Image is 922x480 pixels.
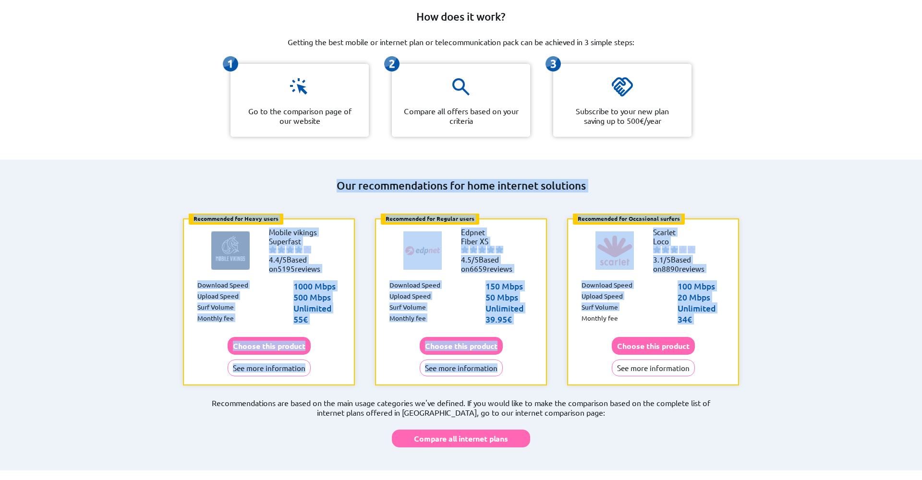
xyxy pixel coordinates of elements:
li: Loco [653,237,711,246]
span: 3.1/5 [653,255,671,264]
p: Recommendations are based on the main usage categories we've defined. If you would like to make t... [173,398,749,417]
h2: How does it work? [416,10,506,24]
img: starnr4 [487,246,495,253]
img: Logo of Edpnet [403,231,442,270]
img: starnr5 [496,246,503,253]
img: icon representing a magnifying glass [449,75,473,98]
p: Unlimited [678,302,725,313]
p: Monthly fee [582,313,618,324]
p: 34€ [678,313,725,324]
li: Based on reviews [653,255,711,273]
h2: Our recommendations for home internet solutions [173,179,749,192]
button: Compare all internet plans [392,430,530,447]
b: Recommended for Regular users [386,215,474,222]
a: See more information [612,363,695,372]
li: Based on reviews [269,255,327,273]
img: icon representing the first-step [223,56,238,72]
li: Scarlet [653,228,711,237]
p: Surf Volume [389,302,426,313]
button: Choose this product [420,337,503,355]
p: Download Speed [389,280,440,291]
span: 6659 [470,264,487,273]
p: Subscribe to your new plan saving up to 500€/year [565,106,680,125]
img: starnr3 [286,246,294,253]
img: icon representing a handshake [611,75,634,98]
img: icon representing the third-step [546,56,561,72]
a: Compare all internet plans [392,425,530,447]
p: 55€ [293,313,340,324]
img: starnr3 [478,246,486,253]
b: Recommended for Heavy users [194,215,279,222]
img: starnr5 [688,246,695,253]
li: Based on reviews [461,255,519,273]
p: Upload Speed [197,291,239,302]
button: Choose this product [228,337,311,355]
button: Choose this product [612,337,695,355]
a: See more information [420,363,503,372]
p: Download Speed [197,280,248,291]
img: icon representing the second-step [384,56,400,72]
button: See more information [228,360,311,376]
p: 150 Mbps [485,280,533,291]
img: Logo of Mobile vikings [211,231,250,270]
img: starnr4 [679,246,687,253]
li: Edpnet [461,228,519,237]
img: starnr1 [653,246,661,253]
span: 4.5/5 [461,255,479,264]
img: starnr2 [470,246,477,253]
button: See more information [612,360,695,376]
p: Surf Volume [197,302,234,313]
p: Upload Speed [389,291,431,302]
img: starnr1 [461,246,469,253]
span: 5195 [278,264,295,273]
img: starnr4 [295,246,303,253]
img: starnr2 [662,246,669,253]
span: 8890 [662,264,679,273]
p: 20 Mbps [678,291,725,302]
p: 50 Mbps [485,291,533,302]
img: starnr2 [278,246,285,253]
li: Superfast [269,237,327,246]
li: Mobile vikings [269,228,327,237]
img: Logo of Scarlet [595,231,634,270]
p: Compare all offers based on your criteria [403,106,519,125]
a: See more information [228,363,311,372]
p: 500 Mbps [293,291,340,302]
p: Surf Volume [582,302,618,313]
b: Recommended for Occasional surfers [578,215,680,222]
p: Monthly fee [389,313,426,324]
button: See more information [420,360,503,376]
p: Monthly fee [197,313,234,324]
a: Choose this product [420,341,503,350]
a: Choose this product [612,341,695,350]
li: Fiber XS [461,237,519,246]
p: Unlimited [485,302,533,313]
a: Choose this product [228,341,311,350]
span: 4.4/5 [269,255,287,264]
img: starnr3 [670,246,678,253]
p: Getting the best mobile or internet plan or telecommunication pack can be achieved in 3 simple st... [288,37,634,47]
p: 1000 Mbps [293,280,340,291]
img: icon representing a click [288,75,311,98]
img: starnr1 [269,246,277,253]
p: Go to the comparison page of our website [242,106,357,125]
p: 39.95€ [485,313,533,324]
p: Unlimited [293,302,340,313]
p: 100 Mbps [678,280,725,291]
img: starnr5 [303,246,311,253]
p: Upload Speed [582,291,623,302]
p: Download Speed [582,280,632,291]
